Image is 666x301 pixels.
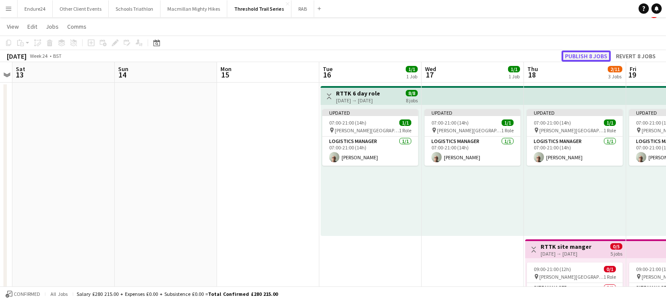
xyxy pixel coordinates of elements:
[7,52,27,60] div: [DATE]
[399,119,411,126] span: 1/1
[291,0,314,17] button: RAB
[42,21,62,32] a: Jobs
[508,73,520,80] div: 1 Job
[64,21,90,32] a: Comms
[46,23,59,30] span: Jobs
[219,70,232,80] span: 15
[117,70,128,80] span: 14
[539,127,604,134] span: [PERSON_NAME][GEOGRAPHIC_DATA]
[14,291,40,297] span: Confirmed
[425,109,520,166] app-job-card: Updated07:00-21:00 (14h)1/1 [PERSON_NAME][GEOGRAPHIC_DATA]1 RoleLogistics Manager1/107:00-21:00 (...
[612,51,659,62] button: Revert 8 jobs
[608,66,622,72] span: 2/11
[208,291,278,297] span: Total Confirmed £280 215.00
[610,243,622,250] span: 0/5
[77,291,278,297] div: Salary £280 215.00 + Expenses £0.00 + Subsistence £0.00 =
[3,21,22,32] a: View
[424,70,436,80] span: 17
[425,109,520,116] div: Updated
[406,90,418,96] span: 8/8
[608,73,622,80] div: 3 Jobs
[406,66,418,72] span: 1/1
[322,109,418,166] app-job-card: Updated07:00-21:00 (14h)1/1 [PERSON_NAME][GEOGRAPHIC_DATA]1 RoleLogistics Manager1/107:00-21:00 (...
[161,0,227,17] button: Macmillan Mighty Hikes
[541,243,592,250] h3: RTTK site manger
[118,65,128,73] span: Sun
[321,70,333,80] span: 16
[501,127,514,134] span: 1 Role
[4,289,42,299] button: Confirmed
[534,119,571,126] span: 07:00-21:00 (14h)
[24,21,41,32] a: Edit
[53,0,109,17] button: Other Client Events
[604,266,616,272] span: 0/1
[18,0,53,17] button: Endure24
[67,23,86,30] span: Comms
[425,137,520,166] app-card-role: Logistics Manager1/107:00-21:00 (14h)[PERSON_NAME]
[527,137,623,166] app-card-role: Logistics Manager1/107:00-21:00 (14h)[PERSON_NAME]
[15,70,25,80] span: 13
[562,51,611,62] button: Publish 8 jobs
[220,65,232,73] span: Mon
[539,274,604,280] span: [PERSON_NAME][GEOGRAPHIC_DATA]
[527,65,538,73] span: Thu
[406,96,418,104] div: 8 jobs
[322,137,418,166] app-card-role: Logistics Manager1/107:00-21:00 (14h)[PERSON_NAME]
[335,127,399,134] span: [PERSON_NAME][GEOGRAPHIC_DATA]
[437,127,501,134] span: [PERSON_NAME][GEOGRAPHIC_DATA]
[53,53,62,59] div: BST
[7,23,19,30] span: View
[604,127,616,134] span: 1 Role
[604,119,616,126] span: 1/1
[534,266,571,272] span: 09:00-21:00 (12h)
[406,73,417,80] div: 1 Job
[610,250,622,257] div: 5 jobs
[227,0,291,17] button: Threshold Trail Series
[16,65,25,73] span: Sat
[27,23,37,30] span: Edit
[541,250,592,257] div: [DATE] → [DATE]
[322,109,418,116] div: Updated
[336,89,380,97] h3: RTTK 6 day role
[28,53,50,59] span: Week 24
[329,119,366,126] span: 07:00-21:00 (14h)
[527,109,623,116] div: Updated
[628,70,636,80] span: 19
[399,127,411,134] span: 1 Role
[502,119,514,126] span: 1/1
[527,109,623,166] app-job-card: Updated07:00-21:00 (14h)1/1 [PERSON_NAME][GEOGRAPHIC_DATA]1 RoleLogistics Manager1/107:00-21:00 (...
[49,291,69,297] span: All jobs
[604,274,616,280] span: 1 Role
[630,65,636,73] span: Fri
[526,70,538,80] span: 18
[425,65,436,73] span: Wed
[109,0,161,17] button: Schools Triathlon
[431,119,469,126] span: 07:00-21:00 (14h)
[336,97,380,104] div: [DATE] → [DATE]
[508,66,520,72] span: 1/1
[323,65,333,73] span: Tue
